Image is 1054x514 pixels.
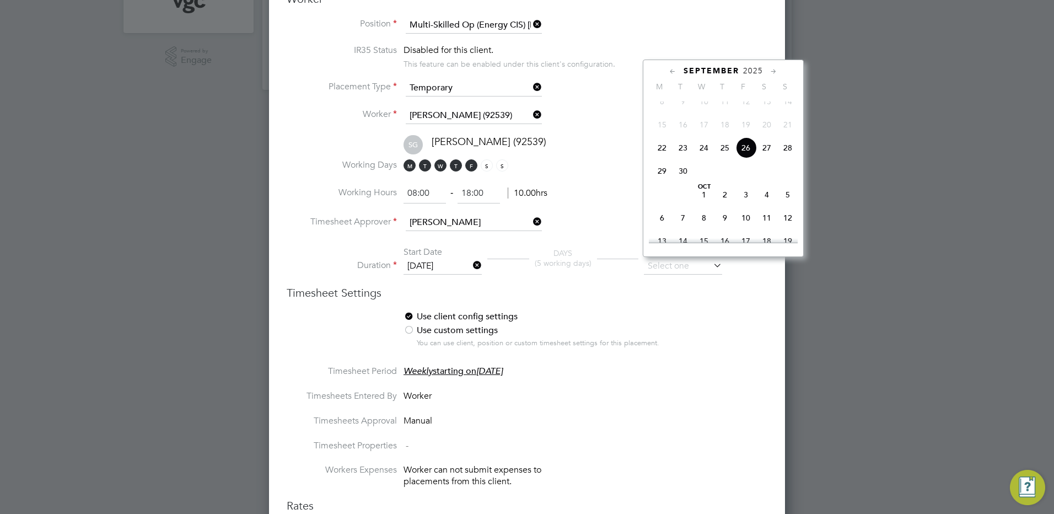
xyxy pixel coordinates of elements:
span: 22 [652,137,673,158]
button: Engage Resource Center [1010,470,1045,505]
span: starting on [404,366,503,377]
input: Select one [644,258,722,275]
span: 13 [652,231,673,251]
div: You can use client, position or custom timesheet settings for this placement. [417,339,685,348]
label: Placement Type [287,81,397,93]
span: 12 [735,91,756,112]
span: (5 working days) [535,258,591,268]
span: W [434,159,447,172]
input: Search for... [406,215,542,231]
span: F [465,159,477,172]
h3: Timesheet Settings [287,286,767,300]
span: 11 [756,207,777,228]
span: 18 [756,231,777,251]
span: S [496,159,508,172]
span: 14 [777,91,798,112]
span: 6 [652,207,673,228]
span: 26 [735,137,756,158]
span: 8 [693,207,714,228]
span: [PERSON_NAME] (92539) [432,135,546,148]
span: 4 [756,184,777,205]
span: S [481,159,493,172]
span: 9 [673,91,693,112]
span: Worker can not submit expenses to placements from this client. [404,464,541,487]
span: ‐ [448,188,455,199]
span: 18 [714,114,735,135]
div: Start Date [404,247,482,258]
span: 17 [693,114,714,135]
div: This feature can be enabled under this client's configuration. [404,56,615,69]
span: 10 [693,91,714,112]
span: Disabled for this client. [404,45,493,56]
span: 12 [777,207,798,228]
label: Use custom settings [404,325,676,336]
span: 24 [693,137,714,158]
label: Timesheet Properties [287,440,397,452]
span: 19 [777,231,798,251]
span: S [754,82,775,92]
span: 27 [756,137,777,158]
input: Search for... [406,17,542,34]
span: 10.00hrs [508,188,547,199]
div: DAYS [529,248,597,268]
em: Weekly [404,366,433,377]
span: - [406,440,408,451]
span: T [670,82,691,92]
label: Duration [287,260,397,271]
span: 28 [777,137,798,158]
span: 2025 [743,66,763,76]
span: 3 [735,184,756,205]
span: 23 [673,137,693,158]
span: 15 [652,114,673,135]
label: Timesheets Approval [287,415,397,427]
span: T [450,159,462,172]
span: Manual [404,415,432,426]
span: September [684,66,739,76]
label: Position [287,18,397,30]
label: Workers Expenses [287,464,397,476]
span: Worker [404,390,432,401]
span: 17 [735,231,756,251]
label: Use client config settings [404,311,676,323]
em: [DATE] [476,366,503,377]
span: F [733,82,754,92]
input: Select one [404,258,482,275]
label: Timesheet Period [287,366,397,377]
span: 30 [673,160,693,181]
h3: Rates [287,499,767,513]
label: Working Hours [287,187,397,199]
label: Timesheets Entered By [287,390,397,402]
span: 1 [693,184,714,205]
span: 9 [714,207,735,228]
span: T [712,82,733,92]
input: Search for... [406,108,542,124]
span: Oct [693,184,714,190]
span: M [404,159,416,172]
span: 16 [673,114,693,135]
span: M [649,82,670,92]
span: 21 [777,114,798,135]
span: 29 [652,160,673,181]
span: 25 [714,137,735,158]
input: Select one [406,80,542,97]
span: 20 [756,114,777,135]
span: 10 [735,207,756,228]
span: 5 [777,184,798,205]
label: Working Days [287,159,397,171]
span: 15 [693,231,714,251]
span: 11 [714,91,735,112]
label: Worker [287,109,397,120]
span: T [419,159,431,172]
input: 17:00 [458,184,500,204]
span: 13 [756,91,777,112]
span: 19 [735,114,756,135]
span: 7 [673,207,693,228]
input: 08:00 [404,184,446,204]
span: SG [404,135,423,154]
span: 14 [673,231,693,251]
span: 2 [714,184,735,205]
span: 8 [652,91,673,112]
span: S [775,82,795,92]
span: 16 [714,231,735,251]
label: IR35 Status [287,45,397,56]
